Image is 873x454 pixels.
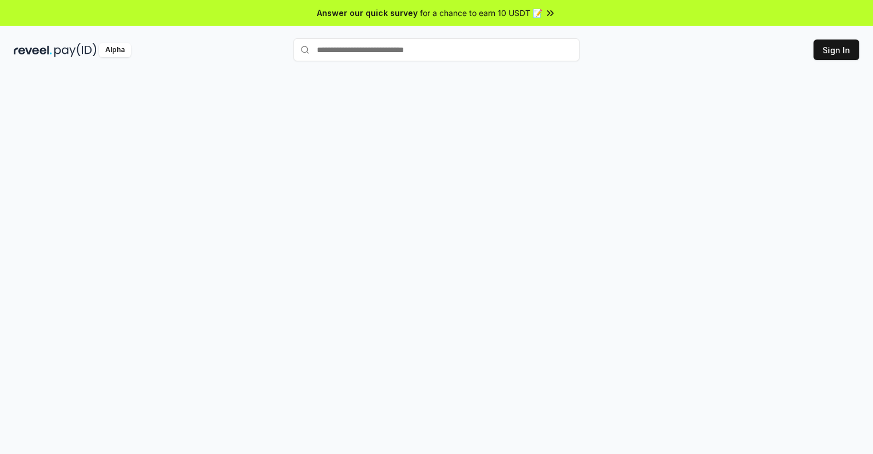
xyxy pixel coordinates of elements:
[54,43,97,57] img: pay_id
[99,43,131,57] div: Alpha
[814,40,859,60] button: Sign In
[317,7,418,19] span: Answer our quick survey
[14,43,52,57] img: reveel_dark
[420,7,542,19] span: for a chance to earn 10 USDT 📝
